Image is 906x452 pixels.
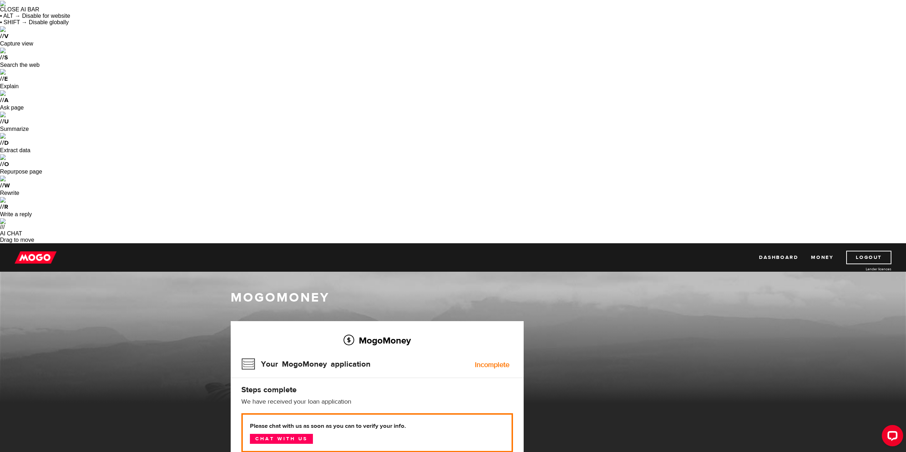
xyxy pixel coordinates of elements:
[241,385,513,395] h4: Steps complete
[759,251,798,264] a: Dashboard
[475,361,509,368] div: Incomplete
[876,422,906,452] iframe: LiveChat chat widget
[241,398,513,406] p: We have received your loan application
[250,422,504,430] b: Please chat with us as soon as you can to verify your info.
[241,333,513,348] h2: MogoMoney
[15,251,57,264] img: mogo_logo-11ee424be714fa7cbb0f0f49df9e16ec.png
[250,434,313,444] a: Chat with us
[241,355,371,373] h3: Your MogoMoney application
[811,251,833,264] a: Money
[838,266,891,272] a: Lender licences
[231,290,676,305] h1: MogoMoney
[846,251,891,264] a: Logout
